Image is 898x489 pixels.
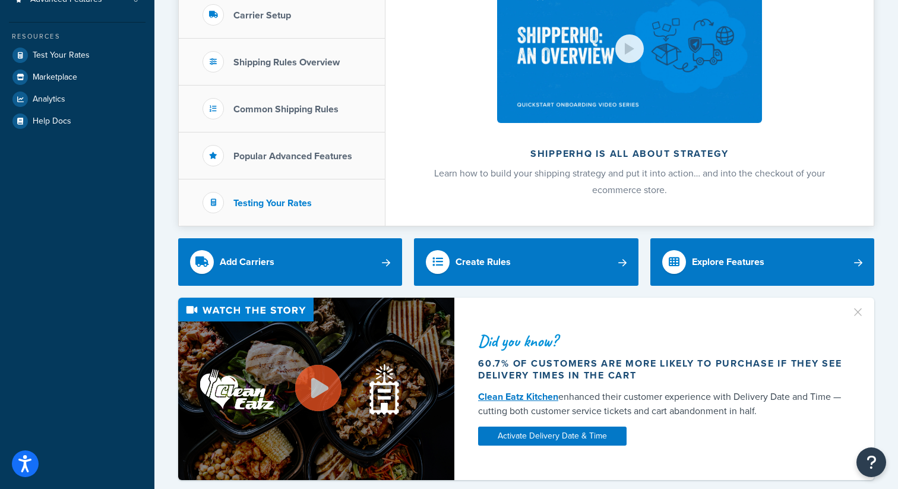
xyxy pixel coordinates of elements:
h3: Shipping Rules Overview [233,57,340,68]
h2: ShipperHQ is all about strategy [417,149,842,159]
a: Activate Delivery Date & Time [478,427,627,446]
h3: Common Shipping Rules [233,104,339,115]
a: Help Docs [9,111,146,132]
div: Explore Features [692,254,764,270]
a: Analytics [9,89,146,110]
a: Test Your Rates [9,45,146,66]
a: Explore Features [650,238,874,286]
div: Resources [9,31,146,42]
a: Learn More [86,127,152,150]
a: Add Carriers [178,238,402,286]
a: Create Rules [414,238,638,286]
h3: Testing Your Rates [233,198,312,209]
span: Help Docs [33,116,71,127]
img: Video thumbnail [178,298,454,480]
h3: Carrier Setup [233,10,291,21]
h3: Popular Advanced Features [233,151,352,162]
span: Powered by DHL eCommerce [42,58,196,75]
a: Clean Eatz Kitchen [478,390,558,403]
span: Learn how to build your shipping strategy and put it into action… and into the checkout of your e... [434,166,825,197]
span: Calculate and collect duties and taxes at checkout. Works with any carrier. [35,89,203,115]
div: 60.7% of customers are more likely to purchase if they see delivery times in the cart [478,358,843,381]
span: Duties & Taxes Feature [34,33,204,56]
span: Marketplace [33,72,77,83]
button: Open Resource Center [856,447,886,477]
div: Did you know? [478,333,843,349]
a: Marketplace [9,67,146,88]
div: Create Rules [456,254,511,270]
span: Analytics [33,94,65,105]
div: enhanced their customer experience with Delivery Date and Time — cutting both customer service ti... [478,390,843,418]
span: Test Your Rates [33,51,90,61]
div: Add Carriers [220,254,274,270]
